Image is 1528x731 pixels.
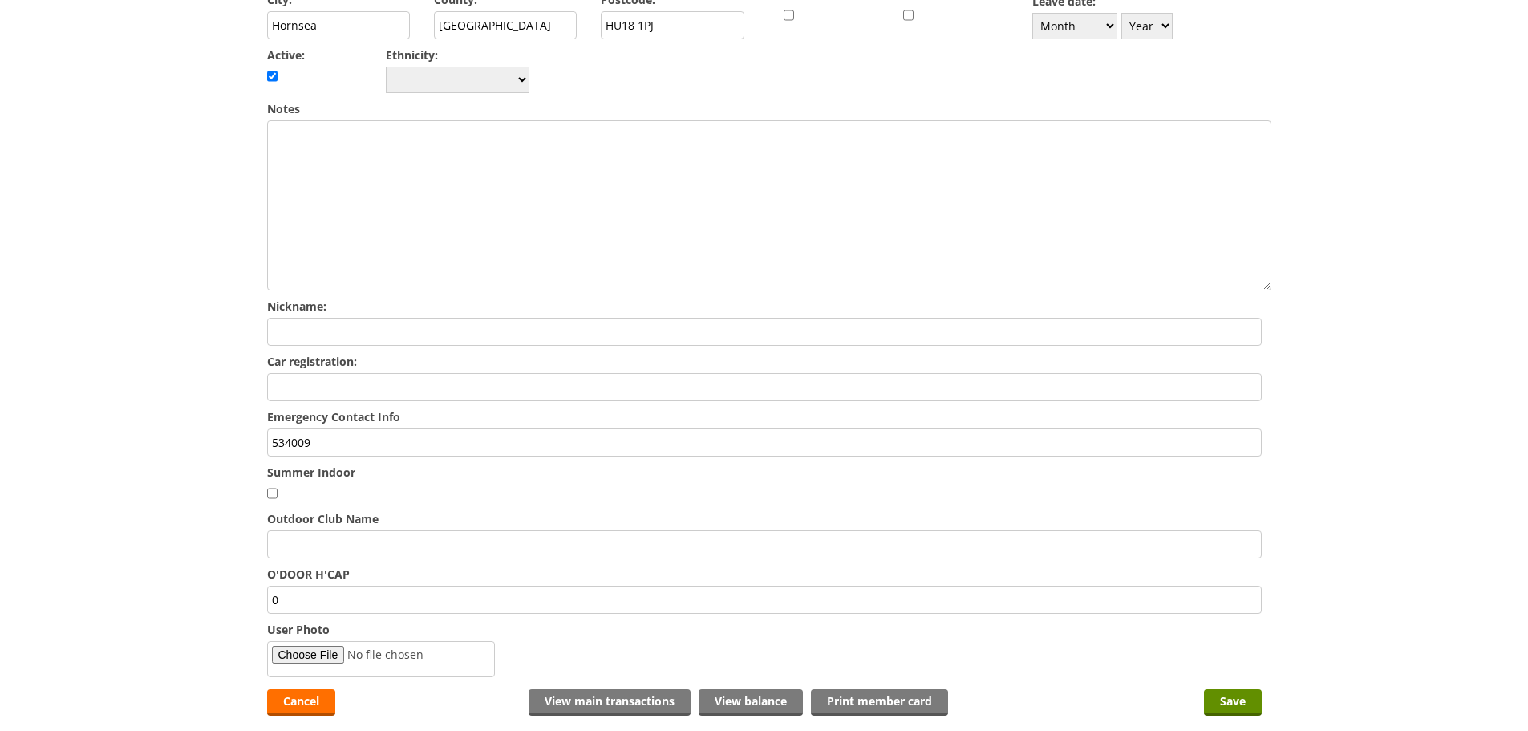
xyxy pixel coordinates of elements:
[386,47,529,63] label: Ethnicity:
[811,689,948,716] a: Print member card
[267,409,1262,424] label: Emergency Contact Info
[267,511,1262,526] label: Outdoor Club Name
[267,354,1262,369] label: Car registration:
[267,622,1262,637] label: User Photo
[267,298,1262,314] label: Nickname:
[267,465,1262,480] label: Summer Indoor
[267,689,335,716] a: Cancel
[699,689,803,716] a: View balance
[1204,689,1262,716] input: Save
[529,689,691,716] a: View main transactions
[267,567,1262,582] label: O'DOOR H'CAP
[267,101,1262,116] label: Notes
[267,47,387,63] label: Active:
